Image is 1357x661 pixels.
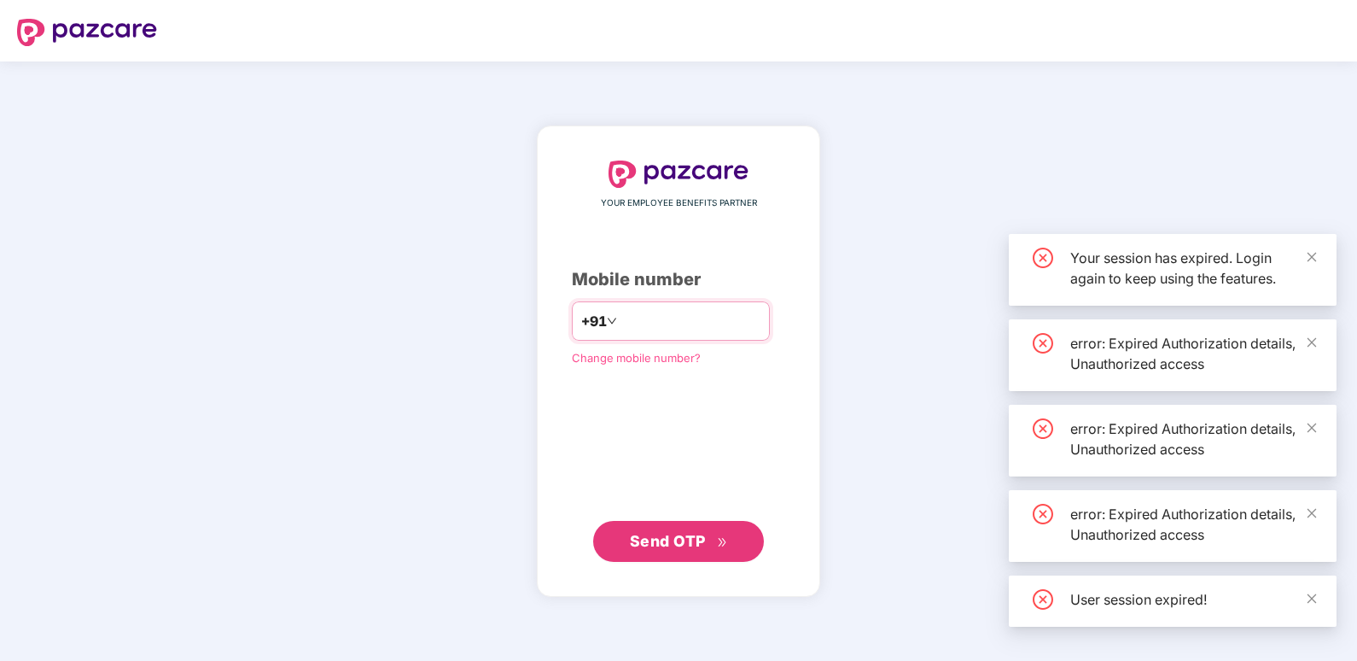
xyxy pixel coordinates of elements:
[1033,248,1053,268] span: close-circle
[593,521,764,562] button: Send OTPdouble-right
[1070,504,1316,545] div: error: Expired Authorization details, Unauthorized access
[1033,418,1053,439] span: close-circle
[1306,507,1318,519] span: close
[1070,589,1316,610] div: User session expired!
[1306,593,1318,605] span: close
[609,161,748,188] img: logo
[1306,422,1318,434] span: close
[1033,333,1053,354] span: close-circle
[717,537,728,548] span: double-right
[1070,418,1316,459] div: error: Expired Authorization details, Unauthorized access
[601,196,757,210] span: YOUR EMPLOYEE BENEFITS PARTNER
[607,316,617,326] span: down
[572,266,785,293] div: Mobile number
[572,351,701,365] a: Change mobile number?
[1070,333,1316,374] div: error: Expired Authorization details, Unauthorized access
[581,311,607,332] span: +91
[1306,251,1318,263] span: close
[630,532,706,550] span: Send OTP
[17,19,157,46] img: logo
[1033,504,1053,524] span: close-circle
[1033,589,1053,610] span: close-circle
[1070,248,1316,289] div: Your session has expired. Login again to keep using the features.
[1306,336,1318,348] span: close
